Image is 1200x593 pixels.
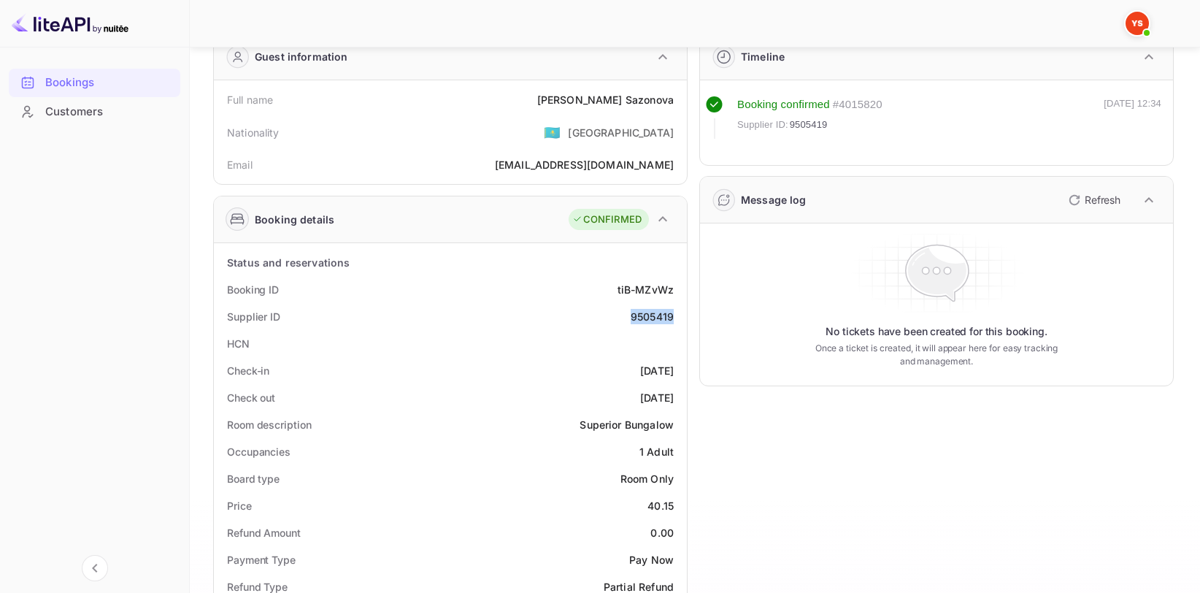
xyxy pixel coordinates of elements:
[631,309,674,324] div: 9505419
[227,309,280,324] div: Supplier ID
[790,118,828,132] span: 9505419
[227,390,275,405] div: Check out
[620,471,674,486] div: Room Only
[572,213,642,227] div: CONFIRMED
[227,363,269,378] div: Check-in
[737,118,788,132] span: Supplier ID:
[568,125,674,140] div: [GEOGRAPHIC_DATA]
[45,74,173,91] div: Bookings
[741,49,785,64] div: Timeline
[255,212,334,227] div: Booking details
[227,417,311,432] div: Room description
[1060,188,1126,212] button: Refresh
[227,282,279,297] div: Booking ID
[227,525,301,540] div: Refund Amount
[1104,96,1161,139] div: [DATE] 12:34
[537,92,674,107] div: [PERSON_NAME] Sazonova
[495,157,674,172] div: [EMAIL_ADDRESS][DOMAIN_NAME]
[544,119,561,145] span: United States
[629,552,674,567] div: Pay Now
[12,12,128,35] img: LiteAPI logo
[227,444,291,459] div: Occupancies
[1126,12,1149,35] img: Yandex Support
[227,471,280,486] div: Board type
[255,49,348,64] div: Guest information
[227,157,253,172] div: Email
[618,282,674,297] div: tiB-MZvWz
[9,98,180,126] div: Customers
[227,125,280,140] div: Nationality
[640,363,674,378] div: [DATE]
[650,525,674,540] div: 0.00
[826,324,1047,339] p: No tickets have been created for this booking.
[227,92,273,107] div: Full name
[737,96,830,113] div: Booking confirmed
[227,498,252,513] div: Price
[580,417,674,432] div: Superior Bungalow
[227,552,296,567] div: Payment Type
[640,390,674,405] div: [DATE]
[647,498,674,513] div: 40.15
[9,98,180,125] a: Customers
[809,342,1064,368] p: Once a ticket is created, it will appear here for easy tracking and management.
[45,104,173,120] div: Customers
[1085,192,1120,207] p: Refresh
[9,69,180,97] div: Bookings
[741,192,807,207] div: Message log
[227,255,350,270] div: Status and reservations
[227,336,250,351] div: HCN
[833,96,882,113] div: # 4015820
[82,555,108,581] button: Collapse navigation
[639,444,674,459] div: 1 Adult
[9,69,180,96] a: Bookings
